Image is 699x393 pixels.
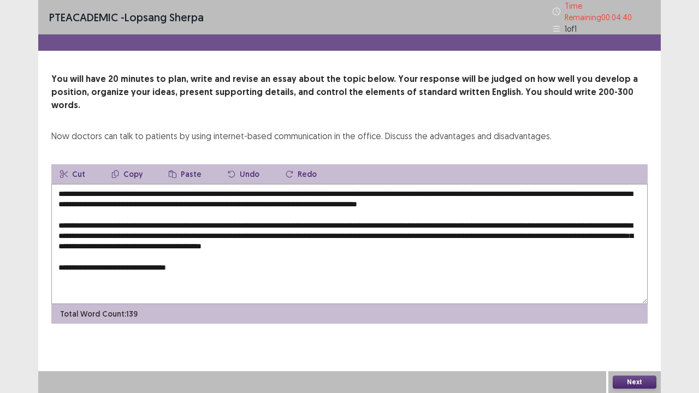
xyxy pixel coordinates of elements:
p: Total Word Count: 139 [60,308,138,320]
div: Now doctors can talk to patients by using internet-based communication in the office. Discuss the... [51,129,552,142]
span: PTE academic [49,10,118,24]
button: Copy [103,164,151,184]
button: Redo [277,164,325,184]
button: Cut [51,164,94,184]
p: - lopsang sherpa [49,9,204,26]
button: Paste [160,164,210,184]
button: Undo [219,164,268,184]
p: 1 of 1 [565,23,577,34]
button: Next [613,376,656,389]
p: You will have 20 minutes to plan, write and revise an essay about the topic below. Your response ... [51,73,648,112]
